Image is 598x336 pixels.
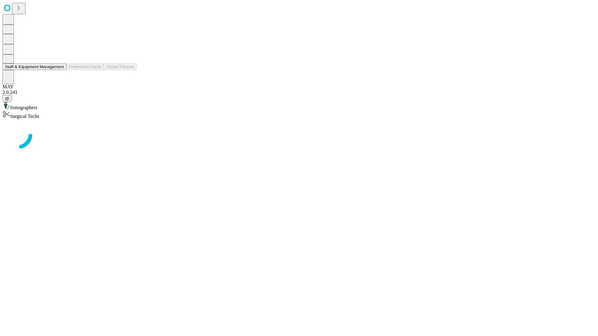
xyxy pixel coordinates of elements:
[2,84,596,90] div: MAY
[66,63,104,70] button: Preference Cards
[2,110,596,119] div: Surgical Techs
[2,102,596,110] div: Sonographers
[2,95,12,102] button: @
[5,96,9,101] span: @
[104,63,137,70] button: Tenant Params
[2,90,596,95] div: 2.0.241
[2,63,66,70] button: Staff & Equipment Management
